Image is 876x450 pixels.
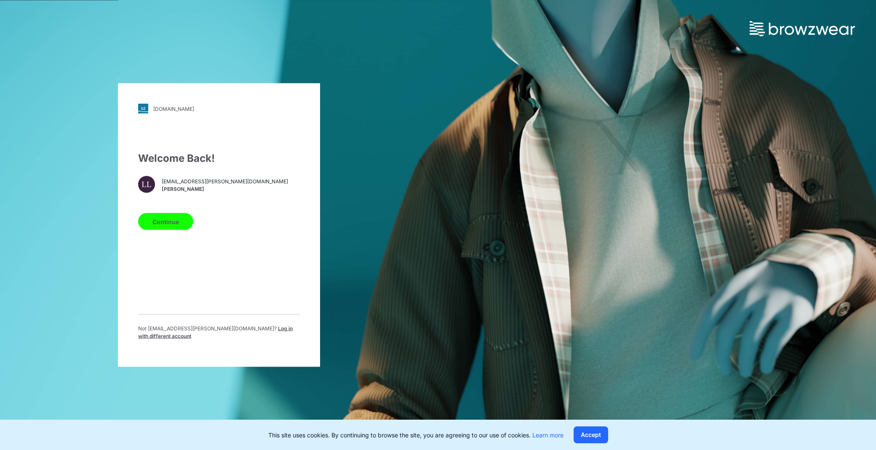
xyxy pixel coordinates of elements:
[153,105,194,112] div: [DOMAIN_NAME]
[138,151,300,166] div: Welcome Back!
[138,213,193,230] button: Continue
[138,176,155,193] div: LL
[162,185,288,193] span: [PERSON_NAME]
[750,21,855,36] img: browzwear-logo.73288ffb.svg
[138,325,300,340] p: Not [EMAIL_ADDRESS][PERSON_NAME][DOMAIN_NAME] ?
[138,104,148,114] img: svg+xml;base64,PHN2ZyB3aWR0aD0iMjgiIGhlaWdodD0iMjgiIHZpZXdCb3g9IjAgMCAyOCAyOCIgZmlsbD0ibm9uZSIgeG...
[138,104,300,114] a: [DOMAIN_NAME]
[268,431,564,439] p: This site uses cookies. By continuing to browse the site, you are agreeing to our use of cookies.
[162,177,288,185] span: [EMAIL_ADDRESS][PERSON_NAME][DOMAIN_NAME]
[574,426,608,443] button: Accept
[532,431,564,439] a: Learn more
